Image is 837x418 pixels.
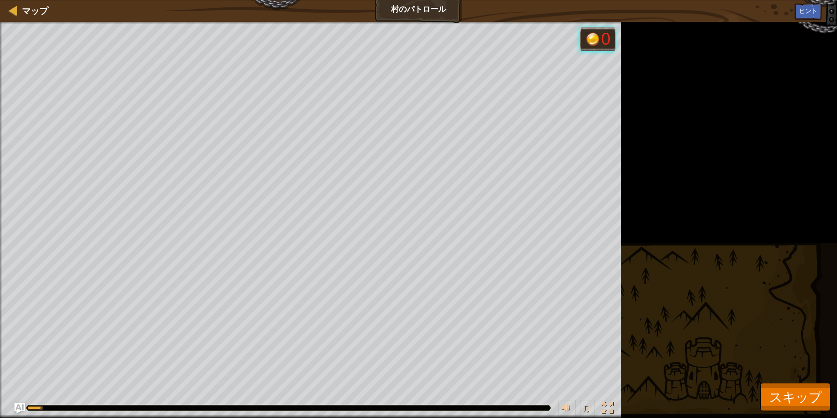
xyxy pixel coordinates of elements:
button: Ask AI [14,403,25,414]
div: 0 [601,31,610,47]
span: ♫ [582,401,591,414]
button: ♫ [580,400,595,418]
button: 音量を調整する [558,400,576,418]
button: スキップ [760,383,830,411]
button: Toggle fullscreen [599,400,616,418]
span: マップ [22,5,48,17]
a: マップ [18,5,48,17]
span: スキップ [769,388,822,406]
div: Team 'humans' has 0 gold. [580,27,615,51]
span: ヒント [799,7,817,15]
